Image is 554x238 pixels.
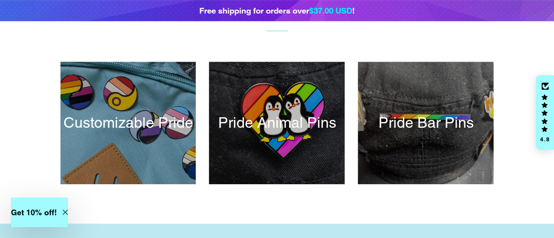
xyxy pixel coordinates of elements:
[540,136,550,142] div: 4.8
[536,75,554,150] div: Click to open Judge.me floating reviews tab
[60,62,196,184] a: Customizable Pride
[209,62,345,184] a: Pride Animal Pins
[309,6,352,15] span: $37.00 USD
[199,4,355,17] div: Free shipping for orders over !
[358,62,494,184] a: Pride Bar Pins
